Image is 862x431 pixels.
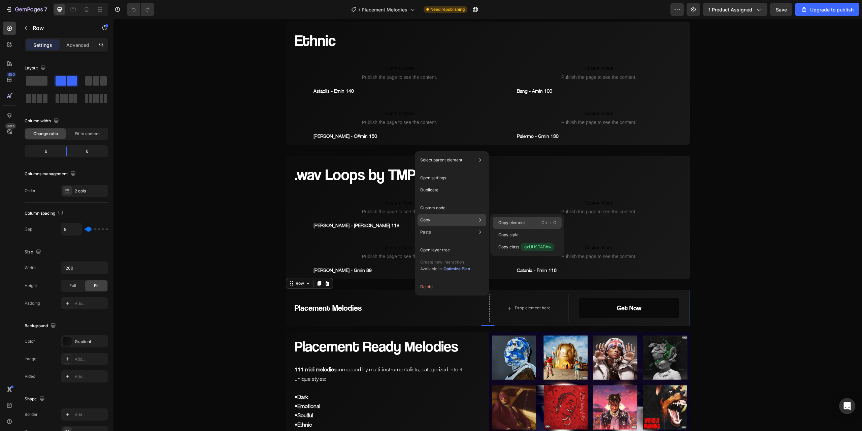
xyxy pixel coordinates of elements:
div: Add... [75,356,106,362]
p: M1911 - Emin 160 [403,202,576,211]
span: Custom Code [403,45,568,54]
span: Publish the page to see the content. [403,234,568,241]
button: 1 product assigned [703,3,767,16]
span: Placement Melodies [362,6,407,13]
span: • [181,375,195,381]
p: Catania - Fmin 116 [403,247,576,255]
p: Astaplis - Emin 140 [200,68,372,76]
p: 7 [44,5,47,13]
button: Get Now [466,279,566,299]
p: Bang - Amin 100 [403,68,576,76]
div: Color [25,338,35,344]
p: Paste [420,229,431,235]
span: • [181,393,200,399]
iframe: Design area [113,19,862,431]
span: Publish the page to see the content. [403,189,568,196]
div: Drop element here [401,286,437,292]
span: Fit [94,283,99,289]
strong: Dark [184,375,195,381]
div: Background [25,321,57,331]
p: [PERSON_NAME] - Gmin 89 [200,247,372,255]
p: Ctrl + C [541,219,556,226]
p: Advanced [66,41,89,49]
input: Auto [61,223,81,235]
div: Video [25,373,35,379]
span: Full [69,283,76,289]
span: Custom Code [199,225,373,233]
div: Column width [25,117,60,126]
div: 450 [6,72,16,77]
p: Copy element [498,220,525,226]
div: Layout [25,64,47,73]
div: 2 cols [75,188,106,194]
span: • [181,384,207,390]
div: Add... [75,374,106,380]
h2: .wav Loops by TMP [180,145,576,166]
div: 6 [26,147,60,156]
div: Add... [75,412,106,418]
p: Row [33,24,90,32]
span: Publish the page to see the content. [199,189,373,196]
div: Height [25,283,37,289]
p: Open settings [420,175,446,181]
span: Change ratio [33,131,58,137]
span: Custom Code [403,180,568,188]
strong: 111 midi melodies [181,347,223,353]
span: Available in [420,266,442,271]
div: Width [25,265,36,271]
strong: Soulful [184,393,200,399]
h2: Placement Melodies [180,283,373,295]
p: Palermo - Gmin 130 [403,113,576,121]
span: Publish the page to see the content. [199,234,373,241]
div: Order [25,188,36,194]
div: Open Intercom Messenger [839,398,855,414]
span: • [181,403,198,409]
div: Size [25,248,42,257]
p: Copy [420,217,430,223]
span: Custom Code [403,91,568,99]
span: Publish the page to see the content. [199,100,373,107]
h2: Placement Ready Melodies [180,317,373,337]
p: Copy class [498,243,554,251]
button: Optimize Plan [443,266,470,272]
div: 6 [72,147,107,156]
span: Fit to content [75,131,100,137]
span: composed by multi-instrumentalists, categorized into 4 unique styles: [181,347,349,363]
div: Gradient [75,339,106,345]
div: Column spacing [25,209,65,218]
div: Shape [25,395,46,404]
div: Image [25,356,36,362]
span: Save [776,7,787,12]
p: Duplicate [420,187,438,193]
p: Copy style [498,232,519,238]
div: Get Now [503,283,528,295]
input: Auto [61,262,108,274]
span: / [359,6,360,13]
button: Delete [418,281,486,293]
button: Upgrade to publish [795,3,859,16]
span: Need republishing [430,6,465,12]
strong: Ethnic [184,403,198,409]
p: Custom code [420,205,445,211]
p: [PERSON_NAME] - C#min 150 [200,113,372,121]
span: Publish the page to see the content. [199,55,373,62]
span: Publish the page to see the content. [403,100,568,107]
p: Open layer tree [420,247,450,253]
div: Gap [25,226,32,232]
div: Add... [75,301,106,307]
span: Custom Code [199,45,373,54]
div: Undo/Redo [127,3,154,16]
span: Custom Code [199,91,373,99]
div: Padding [25,300,40,306]
button: Save [770,3,792,16]
strong: Emotional [184,384,207,390]
div: Beta [5,123,16,129]
span: Custom Code [199,180,373,188]
div: Columns management [25,170,77,179]
div: Border [25,411,38,418]
div: Upgrade to publish [801,6,854,13]
span: .gzUHSTADhw [521,243,554,251]
div: Row [181,261,192,268]
div: Optimize Plan [443,266,470,272]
